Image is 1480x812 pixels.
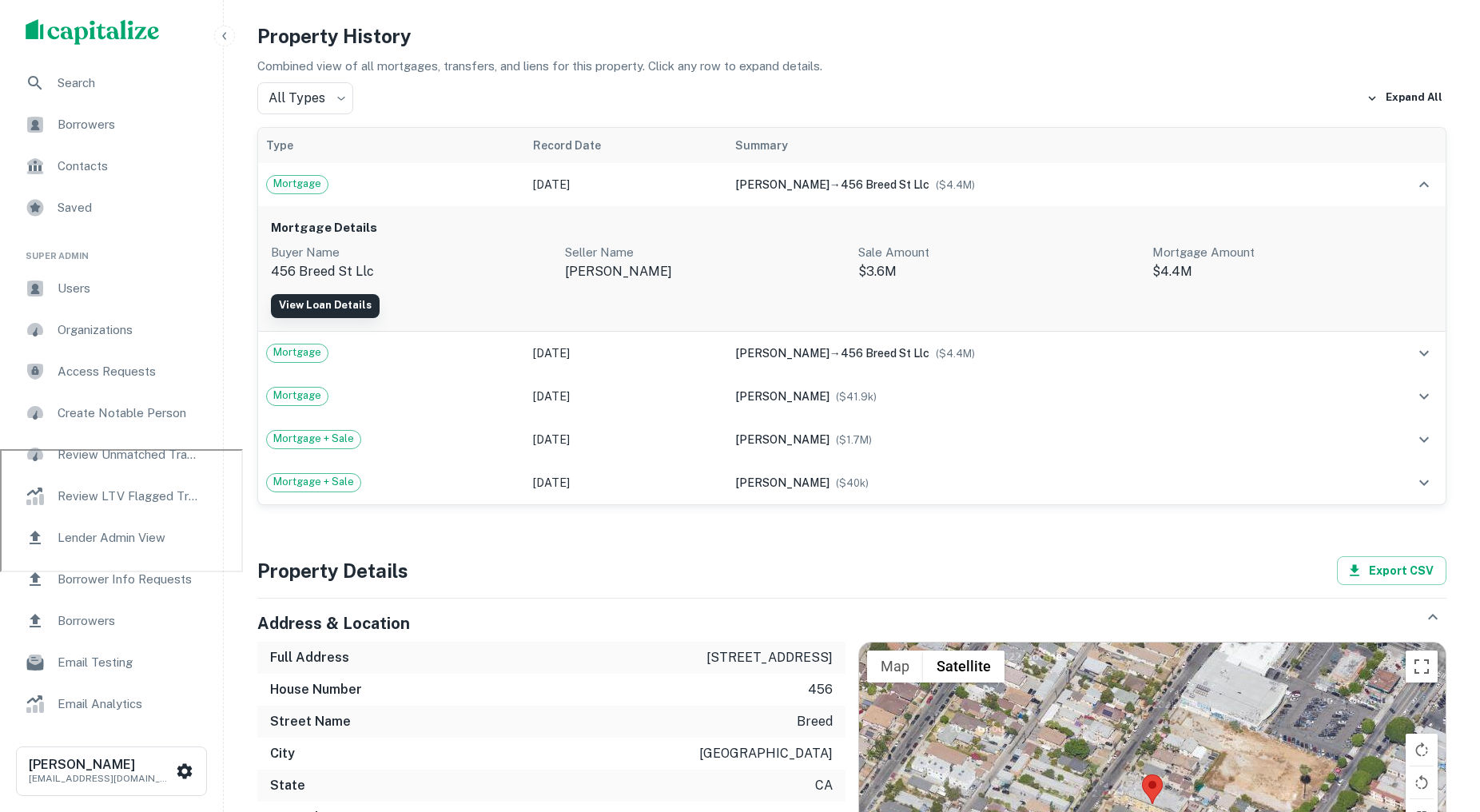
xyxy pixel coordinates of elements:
[58,198,201,217] span: Saved
[267,474,360,490] span: Mortgage + Sale
[836,477,869,489] span: ($ 40k )
[1406,651,1438,683] button: Toggle fullscreen view
[257,611,410,635] h5: Address & Location
[29,758,173,771] h6: [PERSON_NAME]
[1152,243,1434,262] p: Mortgage Amount
[13,519,210,557] a: Lender Admin View
[858,243,1140,262] p: Sale Amount
[13,477,210,515] a: Review LTV Flagged Transactions
[699,744,833,763] p: [GEOGRAPHIC_DATA]
[13,105,210,144] a: Borrowers
[16,746,207,796] button: [PERSON_NAME][EMAIL_ADDRESS][DOMAIN_NAME]
[735,176,1334,193] div: →
[58,157,201,176] span: Contacts
[58,611,201,631] span: Borrowers
[836,391,877,403] span: ($ 41.9k )
[26,19,160,45] img: capitalize-logo.png
[13,436,210,474] a: Review Unmatched Transactions
[58,115,201,134] span: Borrowers
[58,404,201,423] span: Create Notable Person
[1363,86,1446,110] button: Expand All
[271,294,380,318] a: View Loan Details
[867,651,923,683] button: Show street map
[270,776,305,795] h6: State
[58,528,201,547] span: Lender Admin View
[13,64,210,102] a: Search
[58,445,201,464] span: Review Unmatched Transactions
[58,74,201,93] span: Search
[267,344,328,360] span: Mortgage
[735,178,830,191] span: [PERSON_NAME]
[1410,383,1438,410] button: expand row
[257,22,1446,50] h4: Property History
[267,431,360,447] span: Mortgage + Sale
[257,556,408,585] h4: Property Details
[58,653,201,672] span: Email Testing
[257,57,1446,76] p: Combined view of all mortgages, transfers, and liens for this property. Click any row to expand d...
[727,128,1342,163] th: Summary
[1410,469,1438,496] button: expand row
[936,179,975,191] span: ($ 4.4M )
[13,147,210,185] a: Contacts
[836,434,872,446] span: ($ 1.7M )
[735,347,830,360] span: [PERSON_NAME]
[271,219,1433,237] h6: Mortgage Details
[13,352,210,391] a: Access Requests
[525,128,726,163] th: Record Date
[525,332,726,375] td: [DATE]
[13,560,210,599] a: Borrower Info Requests
[1337,556,1446,585] button: Export CSV
[936,348,975,360] span: ($ 4.4M )
[267,388,328,404] span: Mortgage
[1400,684,1480,761] iframe: Chat Widget
[525,461,726,504] td: [DATE]
[58,487,201,506] span: Review LTV Flagged Transactions
[1152,262,1434,281] p: $4.4M
[270,680,362,699] h6: House Number
[13,189,210,227] a: Saved
[271,262,552,281] p: 456 breed st llc
[257,82,353,114] div: All Types
[271,243,552,262] p: Buyer Name
[1410,171,1438,198] button: expand row
[13,311,210,349] a: Organizations
[525,418,726,461] td: [DATE]
[58,695,201,714] span: Email Analytics
[13,394,210,432] a: Create Notable Person
[1410,426,1438,453] button: expand row
[29,771,173,786] p: [EMAIL_ADDRESS][DOMAIN_NAME]
[858,262,1140,281] p: $3.6M
[13,269,210,308] a: Users
[258,128,525,163] th: Type
[270,744,295,763] h6: City
[797,712,833,731] p: breed
[58,362,201,381] span: Access Requests
[1410,340,1438,367] button: expand row
[13,602,210,640] a: Borrowers
[735,476,830,489] span: [PERSON_NAME]
[58,320,201,340] span: Organizations
[735,390,830,403] span: [PERSON_NAME]
[735,433,830,446] span: [PERSON_NAME]
[565,262,846,281] p: [PERSON_NAME]
[13,643,210,682] a: Email Testing
[270,712,351,731] h6: Street Name
[58,570,201,589] span: Borrower Info Requests
[735,344,1334,362] div: →
[13,685,210,723] a: Email Analytics
[706,648,833,667] p: [STREET_ADDRESS]
[923,651,1005,683] button: Show satellite imagery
